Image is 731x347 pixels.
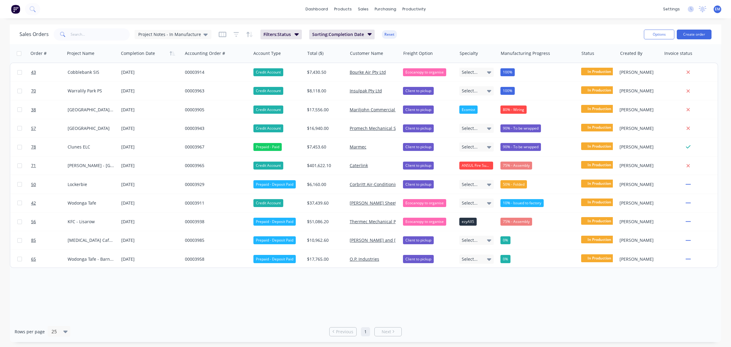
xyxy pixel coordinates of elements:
[677,30,712,39] button: Create order
[307,107,343,113] div: $17,556.00
[31,163,36,169] span: 71
[403,124,434,132] div: Client to pickup
[121,218,180,226] div: [DATE]
[31,231,68,249] a: 85
[350,88,382,94] a: Insulpak Pty Ltd
[68,107,114,113] div: [GEOGRAPHIC_DATA][PERSON_NAME]
[500,143,541,151] div: 90% - To be wrapped
[307,200,343,206] div: $37,439.60
[581,161,618,169] span: In Production
[68,219,114,225] div: KFC - Lisarow
[31,63,68,81] a: 43
[121,50,155,56] div: Completion Date
[185,181,245,188] div: 00003929
[581,199,618,206] span: In Production
[253,124,283,132] div: Credit Account
[30,50,47,56] div: Order #
[620,125,657,131] div: [PERSON_NAME]
[31,88,36,94] span: 70
[67,50,94,56] div: Project Name
[185,200,245,206] div: 00003911
[500,180,527,188] div: 50% - Folded
[500,255,510,263] div: 0%
[253,162,283,170] div: Credit Account
[403,68,446,76] div: Ecocanopy to organise
[307,144,343,150] div: $7,453.60
[350,163,368,168] a: Caterlink
[620,144,657,150] div: [PERSON_NAME]
[307,88,343,94] div: $8,118.00
[336,329,353,335] span: Previous
[350,50,383,56] div: Customer Name
[68,200,114,206] div: Wodonga Tafe
[19,31,49,37] h1: Sales Orders
[372,5,399,14] div: purchasing
[31,175,68,194] a: 50
[350,69,386,75] a: Bourke Air Pty Ltd
[500,236,510,244] div: 0%
[500,218,532,226] div: 75% - Assembly
[403,180,434,188] div: Client to pickup
[350,125,410,131] a: Promech Mechanical Services
[620,50,642,56] div: Created By
[581,86,618,94] span: In Production
[312,31,364,38] span: Sorting: Completion Date
[350,200,410,206] a: [PERSON_NAME] Sheetmetals
[350,144,366,150] a: Marmec
[307,50,323,56] div: Total ($)
[185,144,245,150] div: 00003967
[403,255,434,263] div: Client to pickup
[581,50,594,56] div: Status
[307,256,343,262] div: $17,765.00
[350,237,461,243] a: [PERSON_NAME] and [PERSON_NAME] Contracting P.L.
[31,107,36,113] span: 38
[403,162,434,170] div: Client to pickup
[501,50,550,56] div: Manufacturing Progress
[581,217,618,225] span: In Production
[462,181,478,188] span: Select...
[500,87,515,95] div: 100%
[620,181,657,188] div: [PERSON_NAME]
[31,250,68,268] a: 65
[581,236,618,243] span: In Production
[350,107,410,113] a: Mariljohn Commercial Pty Ltd
[350,181,415,187] a: Corbritt Air-Conditioning Pty Ltd
[350,256,379,262] a: O.P. Industries
[620,163,657,169] div: [PERSON_NAME]
[403,106,434,113] div: Client to pickup
[185,237,245,243] div: 00003985
[121,181,180,188] div: [DATE]
[68,88,114,94] div: Warralily Park PS
[31,138,68,156] a: 78
[462,144,478,150] span: Select...
[620,200,657,206] div: [PERSON_NAME]
[121,143,180,151] div: [DATE]
[68,163,114,169] div: [PERSON_NAME] - [GEOGRAPHIC_DATA]
[715,6,720,12] span: EM
[253,106,283,113] div: Credit Account
[403,50,433,56] div: Freight Option
[459,162,493,170] div: ANSUL Fire Suppression
[253,218,296,226] div: Prepaid - Deposit Paid
[309,30,375,39] button: Sorting:Completion Date
[253,143,282,151] div: Prepaid - Paid
[403,87,434,95] div: Client to pickup
[500,106,527,113] div: 80% - Wiring
[138,31,201,38] span: Project Notes - In Manufacture
[121,199,180,207] div: [DATE]
[462,256,478,262] span: Select...
[581,124,618,131] span: In Production
[302,5,331,14] a: dashboard
[660,5,683,14] div: settings
[185,88,245,94] div: 00003963
[307,219,343,225] div: $51,086.20
[185,107,245,113] div: 00003905
[307,181,343,188] div: $6,160.00
[185,69,245,75] div: 00003914
[31,213,68,231] a: 56
[581,68,618,75] span: In Production
[31,156,68,175] a: 71
[121,162,180,170] div: [DATE]
[620,107,657,113] div: [PERSON_NAME]
[581,254,618,262] span: In Production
